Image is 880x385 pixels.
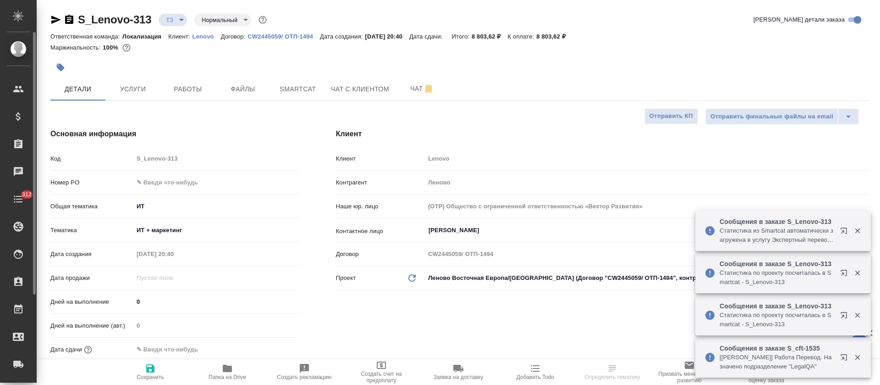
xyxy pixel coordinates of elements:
span: Файлы [221,84,265,95]
input: ✎ Введи что-нибудь [133,343,214,356]
p: Наше юр. лицо [336,202,425,211]
p: Сообщения в заказе S_cft-1535 [720,344,834,353]
input: ✎ Введи что-нибудь [133,176,299,189]
p: Тематика [50,226,133,235]
span: Работы [166,84,210,95]
input: Пустое поле [133,319,299,332]
button: ТЗ [163,16,176,24]
span: Smartcat [276,84,320,95]
p: Общая тематика [50,202,133,211]
span: Услуги [111,84,155,95]
p: CW2445059/ ОТП-1494 [247,33,320,40]
a: Lenovo [192,32,221,40]
span: Создать счет на предоплату [348,371,414,384]
span: Отправить финальные файлы на email [710,112,833,122]
p: Клиент [336,154,425,163]
p: [[PERSON_NAME]] Работа Перевод. Назначено подразделение "LegalQA" [720,353,834,371]
svg: Отписаться [423,84,434,95]
button: Определить тематику [574,359,651,385]
p: Статистика из Smartcat автоматически загружена в услугу Экспертный перевод с Английского на Русский. [720,226,834,245]
p: Сообщения в заказе S_Lenovo-313 [720,217,834,226]
button: Добавить тэг [50,57,71,78]
p: Дата продажи [50,273,133,283]
span: Заявка на доставку [434,374,483,380]
input: ✎ Введи что-нибудь [133,295,299,308]
span: Создать рекламацию [277,374,332,380]
button: Отправить финальные файлы на email [705,108,838,125]
p: 8 803,62 ₽ [472,33,508,40]
p: 8 803,62 ₽ [536,33,572,40]
p: Сообщения в заказе S_Lenovo-313 [720,259,834,268]
p: Код [50,154,133,163]
button: Если добавить услуги и заполнить их объемом, то дата рассчитается автоматически [82,344,94,356]
a: S_Lenovo-313 [78,13,151,26]
button: Отправить КП [644,108,698,124]
button: Заявка на доставку [420,359,497,385]
p: Итого: [452,33,472,40]
p: Договор: [221,33,248,40]
button: Доп статусы указывают на важность/срочность заказа [257,14,269,26]
input: Пустое поле [425,152,870,165]
span: Сохранить [137,374,164,380]
div: ТЗ [159,14,187,26]
p: Cтатистика по проекту посчиталась в Smartcat - S_Lenovo-313 [720,311,834,329]
span: Отправить КП [649,111,693,122]
span: Определить тематику [584,374,640,380]
input: Пустое поле [425,247,870,261]
p: Договор [336,250,425,259]
input: Пустое поле [133,271,214,285]
h4: Клиент [336,128,870,139]
div: ИТ [133,199,299,214]
span: [PERSON_NAME] детали заказа [753,15,845,24]
p: Локализация [122,33,169,40]
p: Cтатистика по проекту посчиталась в Smartcat - S_Lenovo-313 [720,268,834,287]
button: Сохранить [112,359,189,385]
span: Призвать менеджера по развитию [656,371,722,384]
div: ИТ + маркетинг [133,223,299,238]
p: К оплате: [508,33,537,40]
button: 0.00 RUB; [121,42,132,54]
button: Открыть в новой вкладке [835,222,857,244]
p: Клиент: [168,33,192,40]
input: Пустое поле [133,152,299,165]
p: Номер PO [50,178,133,187]
span: Добавить Todo [517,374,554,380]
button: Открыть в новой вкладке [835,306,857,328]
button: Создать счет на предоплату [343,359,420,385]
input: Пустое поле [425,200,870,213]
p: Дней на выполнение [50,297,133,307]
a: CW2445059/ ОТП-1494 [247,32,320,40]
h4: Основная информация [50,128,299,139]
div: ТЗ [194,14,251,26]
p: Дата сдачи: [409,33,445,40]
button: Создать рекламацию [266,359,343,385]
span: Папка на Drive [209,374,246,380]
p: Lenovo [192,33,221,40]
p: Проект [336,273,356,283]
button: Закрыть [848,269,867,277]
p: Маржинальность: [50,44,103,51]
span: 312 [16,190,37,199]
button: Скопировать ссылку для ЯМессенджера [50,14,61,25]
p: Дата создания: [320,33,365,40]
p: Сообщения в заказе S_Lenovo-313 [720,301,834,311]
p: 100% [103,44,121,51]
p: Контрагент [336,178,425,187]
button: Закрыть [848,227,867,235]
button: Скопировать ссылку [64,14,75,25]
button: Нормальный [199,16,240,24]
p: Дата сдачи [50,345,82,354]
p: [DATE] 20:40 [365,33,410,40]
p: Контактное лицо [336,227,425,236]
button: Папка на Drive [189,359,266,385]
span: Чат [400,83,444,95]
span: Детали [56,84,100,95]
button: Добавить Todo [497,359,574,385]
p: Ответственная команда: [50,33,122,40]
p: Дней на выполнение (авт.) [50,321,133,330]
p: Дата создания [50,250,133,259]
div: split button [705,108,859,125]
button: Призвать менеджера по развитию [651,359,728,385]
span: Чат с клиентом [331,84,389,95]
div: Леново Восточная Европа/[GEOGRAPHIC_DATA] (Договор "CW2445059/ ОТП-1494", контрагент "Леново") [425,270,870,286]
